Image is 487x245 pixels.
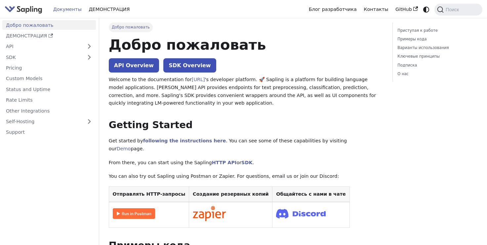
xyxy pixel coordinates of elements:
[109,23,153,32] span: Добро пожаловать
[109,137,383,153] p: Get started by . You can see some of these capabilities by visiting our page.
[5,5,42,14] img: Sapling.ai
[189,187,272,202] th: Создание резервных копий
[2,63,96,73] a: Pricing
[212,160,237,165] a: HTTP API
[109,58,159,73] a: API Overview
[272,187,349,202] th: Общайтесь с нами в чате
[109,76,383,107] p: Welcome to the documentation for 's developer platform. 🚀 Sapling is a platform for building lang...
[143,138,226,143] a: following the instructions here
[109,159,383,167] p: From there, you can start using the Sapling or .
[397,62,475,69] a: Подписка
[109,187,189,202] th: Отправлять HTTP-запросы
[397,36,475,42] a: Примеры кода
[83,42,96,51] button: Развернуть категорию на боковой панели «API»
[2,31,96,41] a: ДЕМОНСТРАЦИЯ
[163,58,216,73] a: SDK Overview
[193,206,226,221] img: Подключайтесь в Zapier
[192,77,205,82] a: [URL]
[444,7,463,12] span: Поиск
[276,207,326,220] img: Присоединяйтесь к Discord
[109,23,383,32] nav: Breadcrumbs
[2,127,96,137] a: Support
[241,160,252,165] a: SDK
[397,71,475,77] a: О нас
[117,146,131,151] a: Demo
[2,20,96,30] a: Добро пожаловать
[109,36,383,54] h1: Добро пожаловать
[113,208,155,219] img: Вбежал Почтальон
[5,5,45,14] a: Sapling.aiSapling.ai
[2,117,96,126] a: Self-Hosting
[2,84,96,94] a: Status and Uptime
[397,53,475,60] a: Ключевые принципы
[421,5,431,14] button: Переключение между тёмным и светлым режимом (в настоящее время используется системный режим)
[305,4,360,15] a: Блог разработчика
[109,119,383,131] h2: Getting Started
[2,52,83,62] a: SDK
[2,95,96,105] a: Rate Limits
[360,4,392,15] a: Контакты
[434,4,482,16] button: Поиск (Command+K)
[85,4,134,15] a: ДЕМОНСТРАЦИЯ
[2,106,96,116] a: Other Integrations
[109,172,383,180] p: You can also try out Sapling using Postman or Zapier. For questions, email us or join our Discord:
[2,42,83,51] a: API
[83,52,96,62] button: Разверните категорию на боковой панели «SDK»
[397,27,475,34] a: Приступая к работе
[50,4,85,15] a: Документы
[392,4,421,15] a: GitHub
[397,45,475,51] a: Варианты использования
[2,74,96,83] a: Custom Models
